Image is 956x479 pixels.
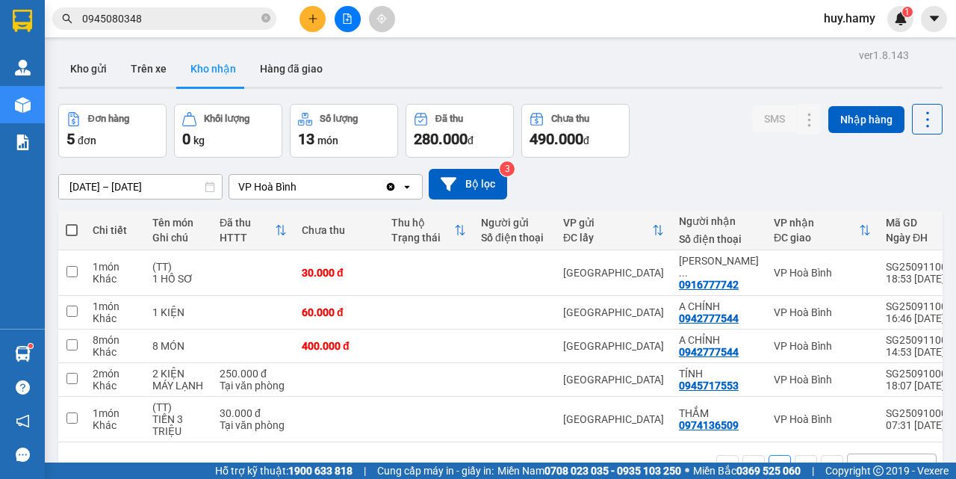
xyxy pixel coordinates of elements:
[774,267,871,279] div: VP Hoà Bình
[556,211,671,250] th: Toggle SortBy
[679,255,759,279] div: NGÔ THANH HIỀN
[174,104,282,158] button: Khối lượng0kg
[317,135,338,146] span: món
[894,12,907,25] img: icon-new-feature
[406,104,514,158] button: Đã thu280.000đ
[220,380,287,392] div: Tại văn phòng
[385,181,397,193] svg: Clear value
[766,211,878,250] th: Toggle SortBy
[238,179,297,194] div: VP Hoà Bình
[468,135,474,146] span: đ
[152,273,205,285] div: 1 HỒ SƠ
[119,51,179,87] button: Trên xe
[66,130,75,148] span: 5
[563,217,652,229] div: VP gửi
[873,466,884,476] span: copyright
[212,211,294,250] th: Toggle SortBy
[88,114,129,124] div: Đơn hàng
[364,463,366,479] span: |
[179,51,248,87] button: Kho nhận
[481,217,548,229] div: Người gửi
[302,306,376,318] div: 60.000 đ
[93,407,137,419] div: 1 món
[320,114,358,124] div: Số lượng
[93,380,137,392] div: Khác
[302,267,376,279] div: 30.000 đ
[248,51,335,87] button: Hàng đã giao
[220,368,287,380] div: 250.000 đ
[752,105,797,132] button: SMS
[93,224,137,236] div: Chi tiết
[93,346,137,358] div: Khác
[435,114,463,124] div: Đã thu
[152,232,205,244] div: Ghi chú
[563,232,652,244] div: ĐC lấy
[302,224,376,236] div: Chưa thu
[302,340,376,352] div: 400.000 đ
[82,10,258,27] input: Tìm tên, số ĐT hoặc mã đơn
[500,161,515,176] sup: 3
[679,215,759,227] div: Người nhận
[15,60,31,75] img: warehouse-icon
[93,273,137,285] div: Khác
[481,232,548,244] div: Số điện thoại
[16,414,30,428] span: notification
[563,267,664,279] div: [GEOGRAPHIC_DATA]
[679,312,739,324] div: 0942777544
[812,9,887,28] span: huy.hamy
[16,448,30,462] span: message
[828,106,904,133] button: Nhập hàng
[152,401,205,413] div: (TT)
[335,6,361,32] button: file-add
[13,10,32,32] img: logo-vxr
[152,340,205,352] div: 8 MÓN
[679,368,759,380] div: TÍNH
[220,217,275,229] div: Đã thu
[215,463,353,479] span: Hỗ trợ kỹ thuật:
[921,6,947,32] button: caret-down
[904,7,910,17] span: 1
[342,13,353,24] span: file-add
[563,340,664,352] div: [GEOGRAPHIC_DATA]
[774,232,859,244] div: ĐC giao
[679,380,739,392] div: 0945717553
[62,13,72,24] span: search
[376,13,387,24] span: aim
[679,233,759,245] div: Số điện thoại
[152,306,205,318] div: 1 KIỆN
[928,12,941,25] span: caret-down
[290,104,398,158] button: Số lượng13món
[391,217,454,229] div: Thu hộ
[774,413,871,425] div: VP Hoà Bình
[679,334,759,346] div: A CHỈNH
[204,114,249,124] div: Khối lượng
[497,463,681,479] span: Miền Nam
[93,419,137,431] div: Khác
[93,368,137,380] div: 2 món
[15,135,31,150] img: solution-icon
[369,6,395,32] button: aim
[288,465,353,477] strong: 1900 633 818
[220,407,287,419] div: 30.000 đ
[401,181,413,193] svg: open
[299,6,326,32] button: plus
[857,459,903,474] div: 10 / trang
[15,97,31,113] img: warehouse-icon
[774,306,871,318] div: VP Hoà Bình
[679,419,739,431] div: 0974136509
[391,232,454,244] div: Trạng thái
[193,135,205,146] span: kg
[693,463,801,479] span: Miền Bắc
[308,13,318,24] span: plus
[679,300,759,312] div: A CHÍNH
[902,7,913,17] sup: 1
[685,468,689,474] span: ⚪️
[583,135,589,146] span: đ
[679,267,688,279] span: ...
[93,312,137,324] div: Khác
[152,368,205,392] div: 2 KIỆN MÁY LẠNH
[152,217,205,229] div: Tên món
[551,114,589,124] div: Chưa thu
[563,306,664,318] div: [GEOGRAPHIC_DATA]
[93,334,137,346] div: 8 món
